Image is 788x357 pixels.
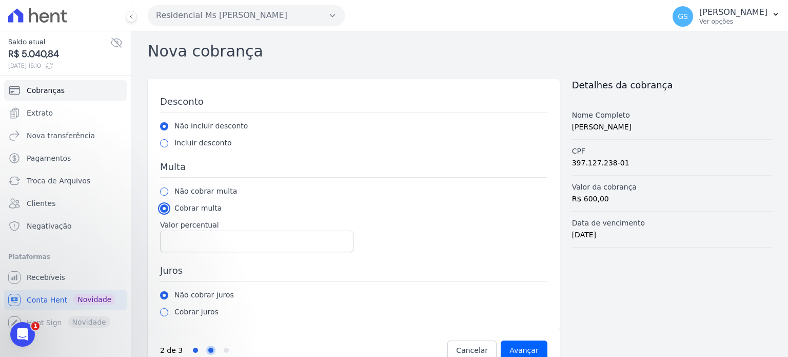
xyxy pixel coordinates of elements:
[160,96,547,112] h3: Desconto
[4,171,127,191] a: Troca de Arquivos
[8,47,110,61] span: R$ 5.040,84
[4,290,127,310] a: Conta Hent Novidade
[572,159,629,167] span: 397.127.238-01
[148,5,345,26] button: Residencial Ms [PERSON_NAME]
[4,193,127,214] a: Clientes
[174,203,222,214] label: Cobrar multa
[27,198,55,209] span: Clientes
[10,322,35,347] iframe: Intercom live chat
[73,294,115,305] span: Novidade
[4,80,127,101] a: Cobranças
[160,220,353,231] label: Valor percentual
[8,61,110,70] span: [DATE] 15:10
[572,146,772,157] label: CPF
[174,186,237,197] label: Não cobrar multa
[148,40,263,63] h2: Nova cobrança
[174,307,219,317] label: Cobrar juros
[160,265,547,281] h3: Juros
[27,272,65,283] span: Recebíveis
[27,108,53,118] span: Extrato
[572,123,632,131] span: [PERSON_NAME]
[174,290,234,300] label: Não cobrar juros
[4,125,127,146] a: Nova transferência
[699,7,767,17] p: [PERSON_NAME]
[572,79,772,91] h2: Detalhes da cobrança
[4,267,127,288] a: Recebíveis
[4,216,127,236] a: Negativação
[27,295,67,305] span: Conta Hent
[31,322,40,330] span: 1
[174,121,248,131] label: Não incluir desconto
[27,221,72,231] span: Negativação
[4,148,127,168] a: Pagamentos
[572,110,772,121] label: Nome Completo
[160,345,183,356] p: 2 de 3
[160,161,547,178] h3: Multa
[572,231,596,239] span: [DATE]
[699,17,767,26] p: Ver opções
[27,153,71,163] span: Pagamentos
[27,176,90,186] span: Troca de Arquivos
[8,36,110,47] span: Saldo atual
[572,218,772,229] label: Data de vencimento
[27,130,95,141] span: Nova transferência
[27,85,65,96] span: Cobranças
[8,80,123,333] nav: Sidebar
[4,103,127,123] a: Extrato
[572,195,609,203] span: R$ 600,00
[456,345,488,355] span: Cancelar
[174,138,232,148] label: Incluir desconto
[678,13,688,20] span: GS
[572,182,772,193] label: Valor da cobrança
[8,251,123,263] div: Plataformas
[664,2,788,31] button: GS [PERSON_NAME] Ver opções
